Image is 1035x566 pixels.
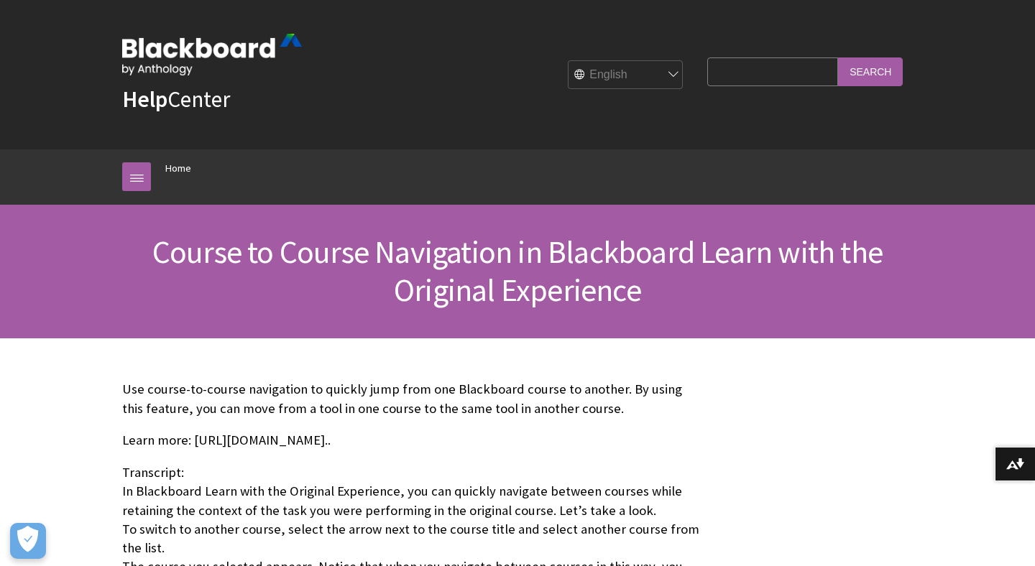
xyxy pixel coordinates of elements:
a: HelpCenter [122,85,230,113]
p: Learn more: [URL][DOMAIN_NAME].. [122,431,700,450]
button: Open Preferences [10,523,46,559]
p: Use course-to-course navigation to quickly jump from one Blackboard course to another. By using t... [122,380,700,417]
select: Site Language Selector [569,61,684,90]
span: Course to Course Navigation in Blackboard Learn with the Original Experience [152,232,883,310]
a: Home [165,159,191,177]
img: Blackboard by Anthology [122,34,302,75]
strong: Help [122,85,167,113]
input: Search [838,57,903,85]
